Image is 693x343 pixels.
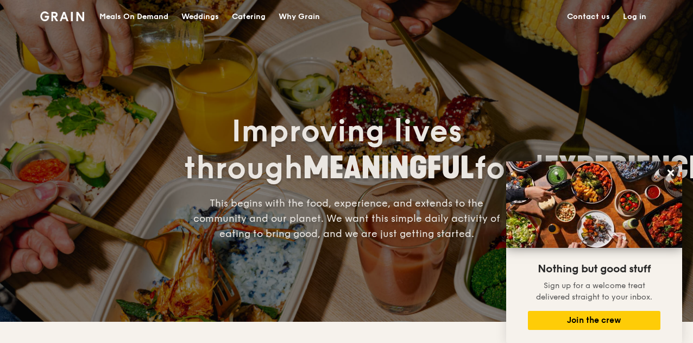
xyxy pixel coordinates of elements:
a: Catering [225,1,272,33]
div: Catering [232,1,266,33]
img: DSC07876-Edit02-Large.jpeg [506,161,682,248]
a: Why Grain [272,1,326,33]
span: Sign up for a welcome treat delivered straight to your inbox. [536,281,652,302]
span: MEANINGFUL [303,150,474,186]
a: Contact us [560,1,616,33]
div: Meals On Demand [99,1,168,33]
span: This begins with the food, experience, and extends to the community and our planet. We want this ... [193,197,500,240]
button: Join the crew [528,311,660,330]
img: Grain [40,11,84,21]
div: Weddings [181,1,219,33]
a: Log in [616,1,653,33]
div: Why Grain [279,1,320,33]
a: Weddings [175,1,225,33]
span: Nothing but good stuff [538,263,651,276]
button: Close [662,164,679,182]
